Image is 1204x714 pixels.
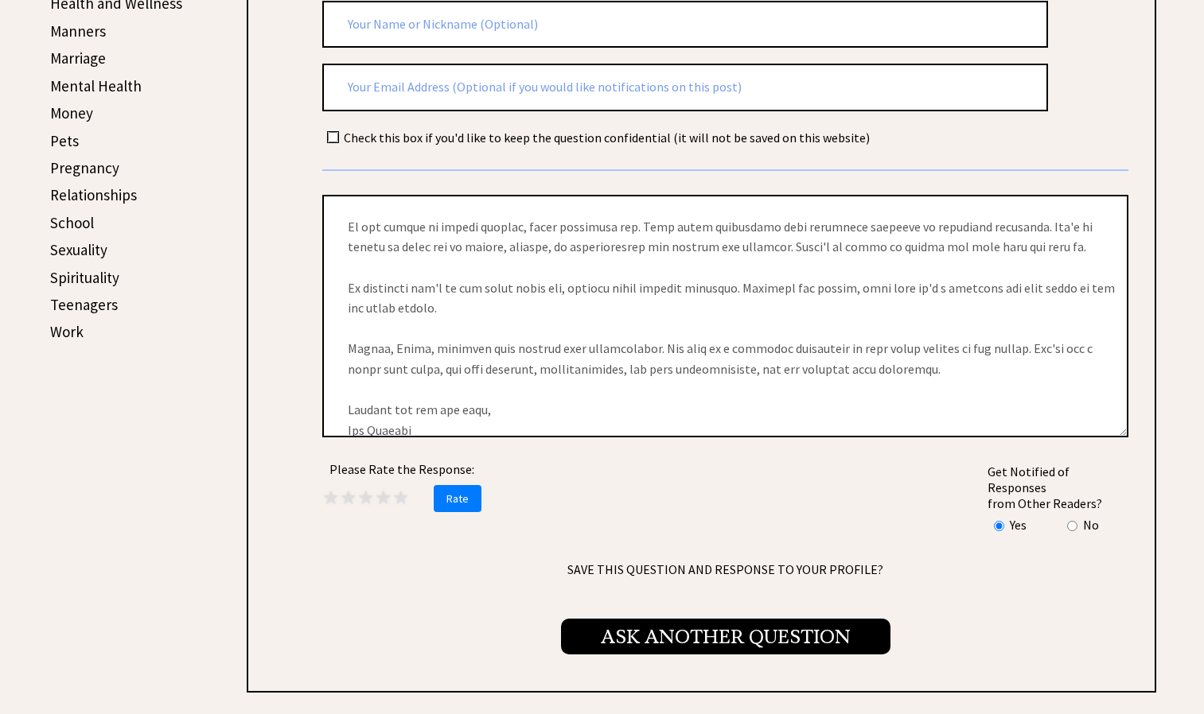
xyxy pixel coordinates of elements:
[322,195,1128,437] textarea: Lore Ipsum, Do sitametc, adi'el seddoeius tempo incididu ut labor e dolore, magna'a eni? Admin ve...
[375,485,392,510] span: ★
[322,1,1048,49] input: Your Name or Nickname (Optional)
[561,619,890,654] span: Ask Another Question
[343,129,871,146] td: Check this box if you'd like to keep the question confidential (it will not be saved on this webs...
[50,131,79,150] a: Pets
[340,485,357,510] span: ★
[50,21,106,41] a: Manners
[322,64,1048,111] input: Your Email Address (Optional if you would like notifications on this post)
[50,268,119,287] a: Spirituality
[434,485,481,512] span: Rate
[50,185,137,204] a: Relationships
[50,295,118,314] a: Teenagers
[50,322,84,341] a: Work
[1082,516,1100,534] td: No
[322,485,340,510] span: ★
[1009,516,1027,534] td: Yes
[50,213,94,232] a: School
[357,485,375,510] span: ★
[50,240,107,259] a: Sexuality
[322,461,481,477] center: Please Rate the Response:
[50,76,142,95] a: Mental Health
[50,158,119,177] a: Pregnancy
[987,463,1127,512] td: Get Notified of Responses from Other Readers?
[322,561,1128,577] span: SAVE THIS QUESTION AND RESPONSE TO YOUR PROFILE?
[50,49,106,68] a: Marriage
[50,103,93,122] a: Money
[392,485,410,510] span: ★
